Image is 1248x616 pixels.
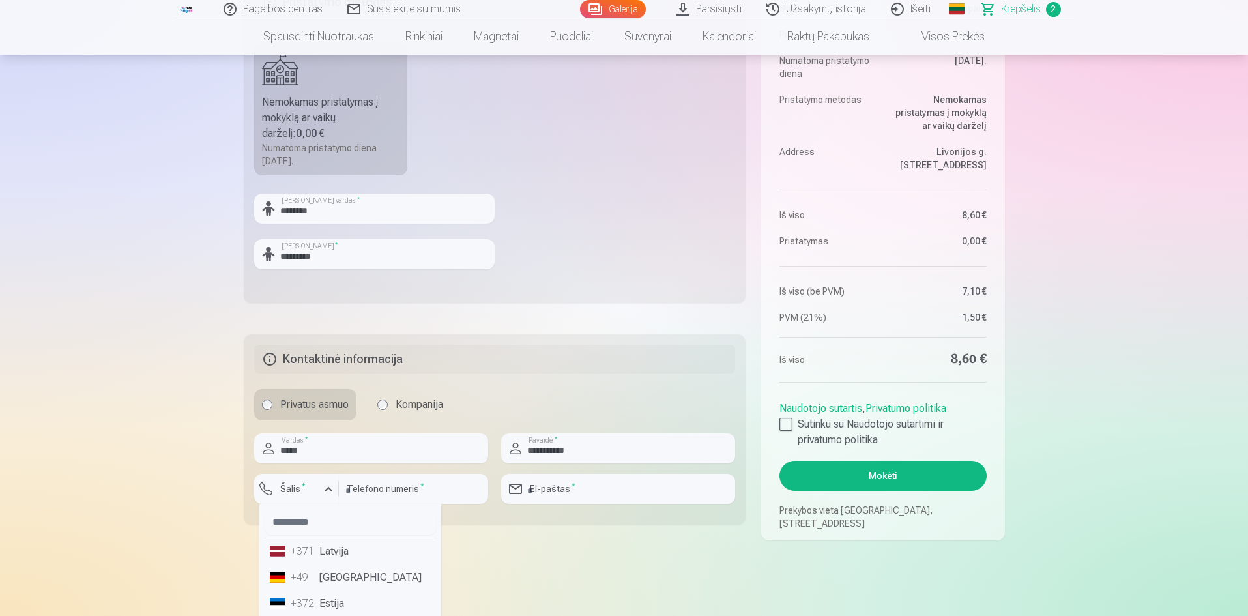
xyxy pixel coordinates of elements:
dd: 8,60 € [890,351,987,369]
dt: Iš viso (be PVM) [779,285,877,298]
dd: 7,10 € [890,285,987,298]
div: +371 [291,544,317,559]
a: Spausdinti nuotraukas [248,18,390,55]
dt: Iš viso [779,209,877,222]
input: Kompanija [377,400,388,410]
dd: 1,50 € [890,311,987,324]
h5: Kontaktinė informacija [254,345,736,374]
a: Rinkiniai [390,18,458,55]
a: Kalendoriai [687,18,772,55]
li: Latvija [265,538,436,565]
div: Numatoma pristatymo diena [DATE]. [262,141,400,168]
span: 2 [1046,2,1061,17]
div: +49 [291,570,317,585]
dt: PVM (21%) [779,311,877,324]
label: Kompanija [370,389,451,420]
dd: Nemokamas pristatymas į mokyklą ar vaikų darželį [890,93,987,132]
button: Šalis* [254,474,339,504]
a: Suvenyrai [609,18,687,55]
p: Prekybos vieta [GEOGRAPHIC_DATA], [STREET_ADDRESS] [779,504,986,530]
input: Privatus asmuo [262,400,272,410]
dt: Pristatymas [779,235,877,248]
dt: Address [779,145,877,171]
label: Šalis [275,482,311,495]
dd: 8,60 € [890,209,987,222]
label: Sutinku su Naudotojo sutartimi ir privatumo politika [779,417,986,448]
a: Magnetai [458,18,534,55]
img: /fa2 [180,5,194,13]
dt: Iš viso [779,351,877,369]
dt: Pristatymo metodas [779,93,877,132]
a: Privatumo politika [865,402,946,415]
a: Raktų pakabukas [772,18,885,55]
a: Visos prekės [885,18,1000,55]
li: [GEOGRAPHIC_DATA] [265,565,436,591]
label: Privatus asmuo [254,389,356,420]
dd: Livonijos g. [STREET_ADDRESS] [890,145,987,171]
b: 0,00 € [296,127,325,139]
a: Naudotojo sutartis [779,402,862,415]
dt: Numatoma pristatymo diena [779,54,877,80]
a: Puodeliai [534,18,609,55]
dd: [DATE]. [890,54,987,80]
dd: 0,00 € [890,235,987,248]
div: +372 [291,596,317,611]
div: Nemokamas pristatymas į mokyklą ar vaikų darželį : [262,95,400,141]
span: Krepšelis [1001,1,1041,17]
div: , [779,396,986,448]
button: Mokėti [779,461,986,491]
